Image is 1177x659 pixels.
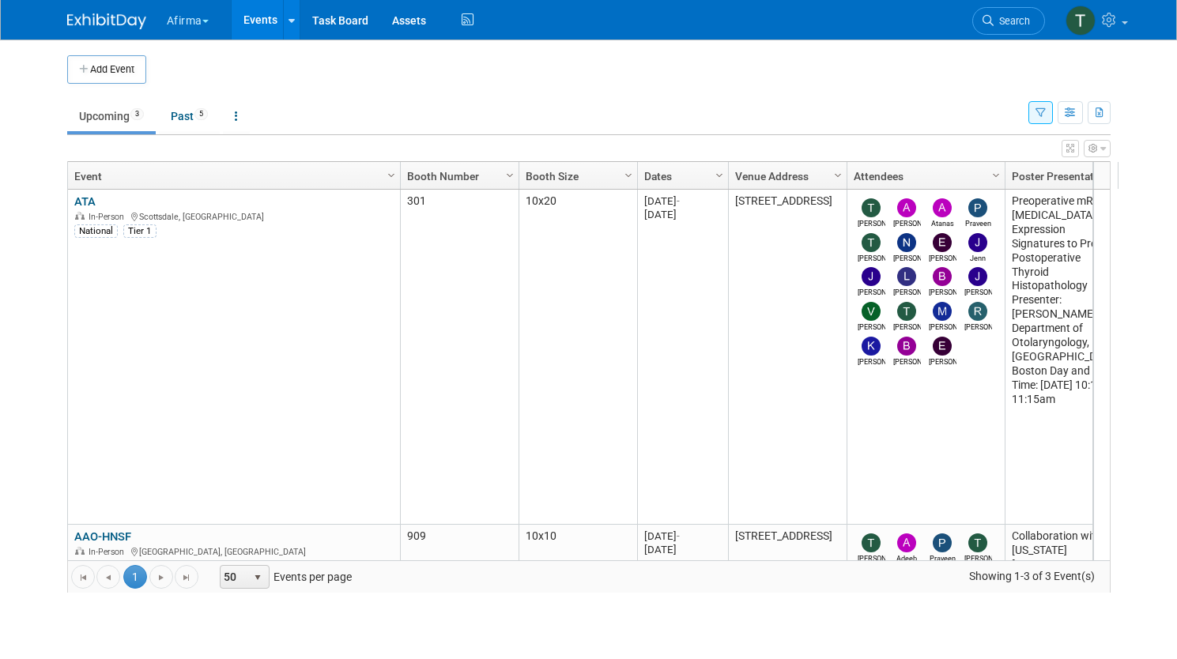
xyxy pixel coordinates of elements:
div: Taylor Cavazos [893,321,921,333]
a: Column Settings [987,163,1005,186]
div: [GEOGRAPHIC_DATA], [GEOGRAPHIC_DATA] [74,544,393,558]
td: [STREET_ADDRESS] [728,190,847,525]
a: Upcoming3 [67,101,156,131]
img: Randi LeBoyer [968,302,987,321]
span: select [251,571,264,584]
img: Praveen Kaushik [933,533,952,552]
img: Taylor Sebesta [862,533,881,552]
div: Mohammed Alshalalfa [929,321,956,333]
span: Go to the previous page [102,571,115,584]
a: Past5 [159,101,220,131]
img: Brent Vetter [933,267,952,286]
div: Praveen Kaushik [964,217,992,229]
span: In-Person [89,212,129,222]
img: Amy Emerson [897,198,916,217]
a: Column Settings [501,163,519,186]
img: Praveen Kaushik [968,198,987,217]
img: Mohammed Alshalalfa [933,302,952,321]
a: Column Settings [620,163,637,186]
a: Booth Size [526,163,627,190]
div: Taylor Sebesta [858,552,885,564]
div: Brent Vetter [929,286,956,298]
span: Showing 1-3 of 3 Event(s) [954,565,1109,587]
a: Go to the last page [175,565,198,589]
div: Keirsten Davis [858,356,885,367]
a: AAO-HNSF [74,529,131,544]
a: Attendees [854,163,994,190]
a: Go to the previous page [96,565,120,589]
td: Preoperative mRNA [MEDICAL_DATA] Expression Signatures to Predict Postoperative Thyroid Histopath... [1005,190,1123,525]
img: Tim Amos [968,533,987,552]
span: Column Settings [622,169,635,182]
a: Venue Address [735,163,836,190]
div: Scottsdale, [GEOGRAPHIC_DATA] [74,209,393,223]
button: Add Event [67,55,146,84]
img: Tim Amos [862,233,881,252]
img: Laura Kirkpatrick [897,267,916,286]
img: In-Person Event [75,547,85,555]
img: Brandon Fair [897,337,916,356]
div: Emma Mitchell [929,252,956,264]
div: Praveen Kaushik [929,552,956,564]
div: Nancy Hui [893,252,921,264]
span: Search [994,15,1030,27]
td: 301 [400,190,519,525]
a: Poster Presentation #2 [1012,163,1113,190]
span: Column Settings [832,169,844,182]
span: 5 [194,108,208,120]
img: Vanessa Weber [862,302,881,321]
span: 3 [130,108,144,120]
span: 1 [123,565,147,589]
span: 50 [221,566,247,588]
a: Go to the next page [149,565,173,589]
div: Atanas Kaykov [929,217,956,229]
a: Column Settings [711,163,728,186]
div: Tim Amos [858,252,885,264]
a: Go to the first page [71,565,95,589]
span: Go to the first page [77,571,89,584]
img: Joshua Klopper [968,267,987,286]
a: Event [74,163,390,190]
div: Taylor Sebesta [858,217,885,229]
img: Emma Mitchell [933,233,952,252]
img: Nancy Hui [897,233,916,252]
div: Tier 1 [123,224,157,237]
td: 10x20 [519,190,637,525]
div: Amy Emerson [893,217,921,229]
span: - [677,195,680,207]
span: In-Person [89,547,129,557]
div: Laura Kirkpatrick [893,286,921,298]
img: In-Person Event [75,212,85,220]
div: [DATE] [644,194,721,208]
a: Dates [644,163,718,190]
div: Jenn Newman [964,252,992,264]
img: Keirsten Davis [862,337,881,356]
img: Atanas Kaykov [933,198,952,217]
span: Column Settings [385,169,398,182]
img: Jenn Newman [968,233,987,252]
span: - [677,530,680,542]
img: Taylor Sebesta [1066,6,1096,36]
img: Adeeb Ansari [897,533,916,552]
a: Search [972,7,1045,35]
a: Column Settings [829,163,847,186]
div: [DATE] [644,543,721,556]
div: Randi LeBoyer [964,321,992,333]
div: Adeeb Ansari [893,552,921,564]
div: Jacob Actkinson [858,286,885,298]
div: [DATE] [644,529,721,543]
div: Joshua Klopper [964,286,992,298]
div: Vanessa Weber [858,321,885,333]
img: ExhibitDay [67,13,146,29]
img: Taylor Sebesta [862,198,881,217]
span: Events per page [199,565,368,589]
div: Tim Amos [964,552,992,564]
a: Booth Number [407,163,508,190]
img: Jacob Actkinson [862,267,881,286]
span: Column Settings [504,169,516,182]
div: Brandon Fair [893,356,921,367]
div: [DATE] [644,208,721,221]
a: Column Settings [383,163,400,186]
a: ATA [74,194,96,209]
span: Column Settings [713,169,726,182]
